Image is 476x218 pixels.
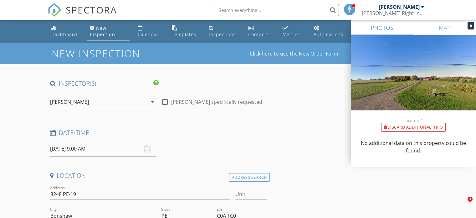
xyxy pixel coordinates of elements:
[379,4,420,10] div: [PERSON_NAME]
[169,23,202,40] a: Templates
[351,118,476,123] div: Incorrect?
[311,23,348,40] a: Automations (Basic)
[90,25,115,37] div: New Inspection
[468,197,473,202] span: 3
[250,51,338,56] a: Click here to use the New Order Form
[87,23,130,40] a: New Inspection
[138,31,159,37] div: Calendar
[48,3,61,17] img: The Best Home Inspection Software - Spectora
[455,197,470,212] iframe: Intercom live chat
[283,31,300,37] div: Metrics
[314,31,343,37] div: Automations
[280,23,306,40] a: Metrics
[351,20,413,35] a: PHOTOS
[358,139,468,154] p: No additional data on this property could be found.
[206,23,241,40] a: Inspections
[351,35,476,125] img: streetview
[362,10,424,16] div: Dunn Right Inspections
[229,173,270,182] div: Address Search
[50,99,89,105] div: [PERSON_NAME]
[246,23,275,40] a: Contacts
[172,31,196,37] div: Templates
[381,123,446,132] div: Discard Additional info
[50,172,267,180] h4: Location
[50,79,159,88] h4: INSPECTOR(S)
[149,98,156,106] i: arrow_drop_down
[214,4,339,16] input: Search everything...
[50,141,156,157] input: Select date
[49,23,82,40] a: Dashboard
[51,31,77,37] div: Dashboard
[52,48,190,59] h1: New Inspection
[209,31,236,37] div: Inspections
[135,23,164,40] a: Calendar
[413,20,476,35] a: MAP
[48,8,117,22] a: SPECTORA
[248,31,269,37] div: Contacts
[66,3,117,16] span: SPECTORA
[171,99,262,105] label: [PERSON_NAME] specifically requested
[50,129,267,137] h4: Date/Time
